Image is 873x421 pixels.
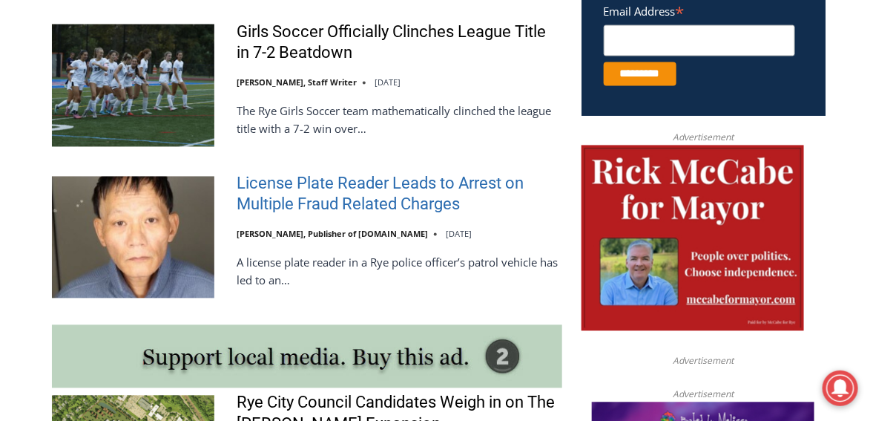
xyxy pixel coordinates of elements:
[52,25,214,146] img: Girls Soccer Officially Clinches League Title in 7-2 Beatdown
[658,131,748,145] span: Advertisement
[237,174,562,216] a: License Plate Reader Leads to Arrest on Multiple Fraud Related Charges
[582,146,804,331] img: McCabe for Mayor
[237,22,562,64] a: Girls Soccer Officially Clinches League Title in 7-2 Beatdown
[52,325,562,388] img: support local media, buy this ad
[446,229,472,240] time: [DATE]
[237,229,428,240] a: [PERSON_NAME], Publisher of [DOMAIN_NAME]
[237,102,562,138] p: The Rye Girls Soccer team mathematically clinched the league title with a 7-2 win over…
[375,77,401,88] time: [DATE]
[237,77,357,88] a: [PERSON_NAME], Staff Writer
[52,177,214,298] img: License Plate Reader Leads to Arrest on Multiple Fraud Related Charges
[658,354,748,368] span: Advertisement
[237,254,562,290] p: A license plate reader in a Rye police officer’s patrol vehicle has led to an…
[658,388,748,402] span: Advertisement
